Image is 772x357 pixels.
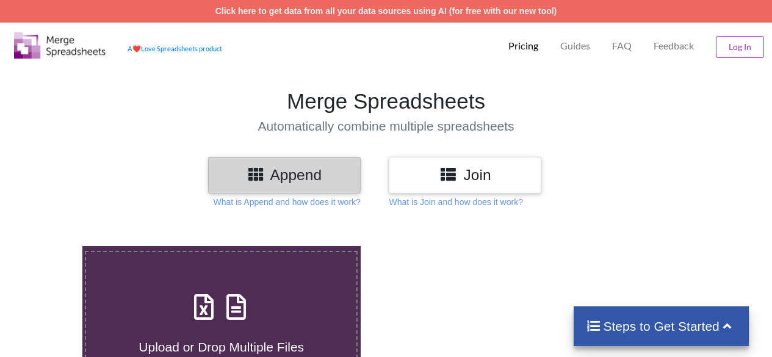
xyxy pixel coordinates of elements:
[560,40,590,52] p: Guides
[215,6,557,16] a: Click here to get data from all your data sources using AI (for free with our new tool)
[132,45,141,52] span: heart
[586,319,737,334] h4: Steps to Get Started
[508,40,538,52] p: Pricing
[612,40,632,52] p: FAQ
[128,45,222,52] a: AheartLove Spreadsheets product
[716,36,764,58] button: Log In
[398,166,532,184] h3: Join
[217,166,352,184] h3: Append
[14,32,106,59] img: Logo.png
[389,196,522,208] p: What is Join and how does it work?
[214,196,361,208] p: What is Append and how does it work?
[654,41,694,51] span: Feedback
